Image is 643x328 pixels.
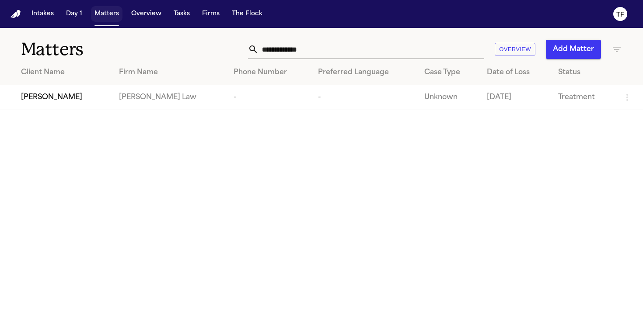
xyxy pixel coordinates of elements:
div: Client Name [21,67,105,78]
div: Status [558,67,608,78]
div: Case Type [424,67,473,78]
td: [PERSON_NAME] Law [112,85,227,110]
button: Overview [495,43,535,56]
td: - [227,85,311,110]
div: Preferred Language [318,67,410,78]
div: Firm Name [119,67,220,78]
td: - [311,85,417,110]
button: Day 1 [63,6,86,22]
button: Overview [128,6,165,22]
span: [PERSON_NAME] [21,92,82,103]
h1: Matters [21,38,188,60]
button: Add Matter [546,40,601,59]
div: Date of Loss [487,67,544,78]
button: Intakes [28,6,57,22]
a: Home [10,10,21,18]
td: Unknown [417,85,480,110]
text: TF [616,12,624,18]
button: Tasks [170,6,193,22]
button: The Flock [228,6,266,22]
div: Phone Number [234,67,304,78]
img: Finch Logo [10,10,21,18]
button: Firms [199,6,223,22]
td: [DATE] [480,85,551,110]
td: Treatment [551,85,615,110]
button: Matters [91,6,122,22]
